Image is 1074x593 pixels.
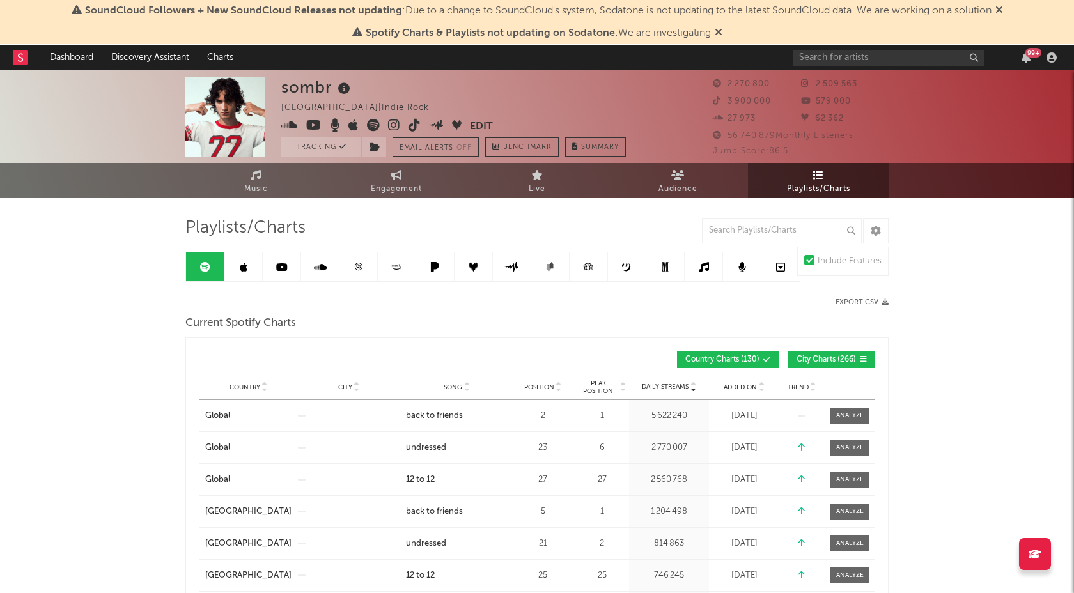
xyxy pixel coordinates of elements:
a: 12 to 12 [406,474,508,486]
div: Global [205,474,230,486]
div: Global [205,442,230,454]
div: 5 622 240 [632,410,706,422]
span: : Due to a change to SoundCloud's system, Sodatone is not updating to the latest SoundCloud data.... [85,6,992,16]
span: 27 973 [713,114,756,123]
div: 1 204 498 [632,505,706,518]
a: Global [205,410,292,422]
div: 5 [514,505,572,518]
div: [DATE] [712,410,776,422]
div: 25 [578,569,626,582]
a: Discovery Assistant [102,45,198,70]
button: Tracking [281,137,361,157]
div: 27 [514,474,572,486]
span: Peak Position [578,380,618,395]
a: Benchmark [485,137,559,157]
a: Global [205,442,292,454]
span: SoundCloud Followers + New SoundCloud Releases not updating [85,6,402,16]
span: Benchmark [503,140,552,155]
span: Dismiss [715,28,722,38]
button: Email AlertsOff [393,137,479,157]
a: back to friends [406,410,508,422]
div: undressed [406,537,446,550]
em: Off [456,144,472,151]
div: 25 [514,569,572,582]
div: [DATE] [712,505,776,518]
a: 12 to 12 [406,569,508,582]
span: : We are investigating [366,28,711,38]
span: 3 900 000 [713,97,771,105]
div: Global [205,410,230,422]
a: Live [467,163,607,198]
div: 1 [578,410,626,422]
div: 2 [578,537,626,550]
div: 1 [578,505,626,518]
span: Daily Streams [642,382,689,392]
span: Position [524,383,554,391]
a: Global [205,474,292,486]
div: [DATE] [712,537,776,550]
span: City [338,383,352,391]
div: sombr [281,77,354,98]
input: Search Playlists/Charts [702,218,862,243]
span: Added On [724,383,757,391]
span: City Charts ( 266 ) [797,356,856,364]
a: Dashboard [41,45,102,70]
div: 21 [514,537,572,550]
div: 99 + [1025,48,1041,58]
span: 56 740 879 Monthly Listeners [713,132,853,140]
div: 12 to 12 [406,569,435,582]
div: 27 [578,474,626,486]
a: Playlists/Charts [748,163,889,198]
span: 2 270 800 [713,80,770,88]
input: Search for artists [793,50,984,66]
button: Country Charts(130) [677,351,779,368]
div: Include Features [818,254,882,269]
button: Edit [470,119,493,135]
span: Audience [658,181,697,197]
div: [DATE] [712,442,776,454]
span: Live [529,181,545,197]
span: Trend [788,383,809,391]
div: 2 560 768 [632,474,706,486]
div: [GEOGRAPHIC_DATA] [205,569,292,582]
span: Country Charts ( 130 ) [685,356,759,364]
div: 23 [514,442,572,454]
div: [DATE] [712,569,776,582]
span: 579 000 [801,97,851,105]
span: Song [444,383,462,391]
div: back to friends [406,410,463,422]
a: undressed [406,537,508,550]
div: 814 863 [632,537,706,550]
div: 2 [514,410,572,422]
span: Playlists/Charts [787,181,850,197]
span: Summary [581,144,619,151]
a: undressed [406,442,508,454]
button: City Charts(266) [788,351,875,368]
a: Audience [607,163,748,198]
a: [GEOGRAPHIC_DATA] [205,505,292,518]
span: 62 362 [801,114,844,123]
span: Music [244,181,268,197]
span: Playlists/Charts [185,220,306,236]
div: [GEOGRAPHIC_DATA] | Indie Rock [281,100,444,116]
a: back to friends [406,505,508,518]
button: 99+ [1022,52,1031,63]
a: [GEOGRAPHIC_DATA] [205,537,292,550]
span: Country [230,383,260,391]
span: Dismiss [995,6,1003,16]
span: Spotify Charts & Playlists not updating on Sodatone [366,28,615,38]
span: Jump Score: 86.5 [713,147,788,155]
a: Music [185,163,326,198]
div: undressed [406,442,446,454]
a: Engagement [326,163,467,198]
div: back to friends [406,505,463,518]
span: 2 509 563 [801,80,857,88]
div: 746 245 [632,569,706,582]
button: Export CSV [836,298,889,306]
button: Summary [565,137,626,157]
div: [DATE] [712,474,776,486]
span: Engagement [371,181,422,197]
a: Charts [198,45,242,70]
